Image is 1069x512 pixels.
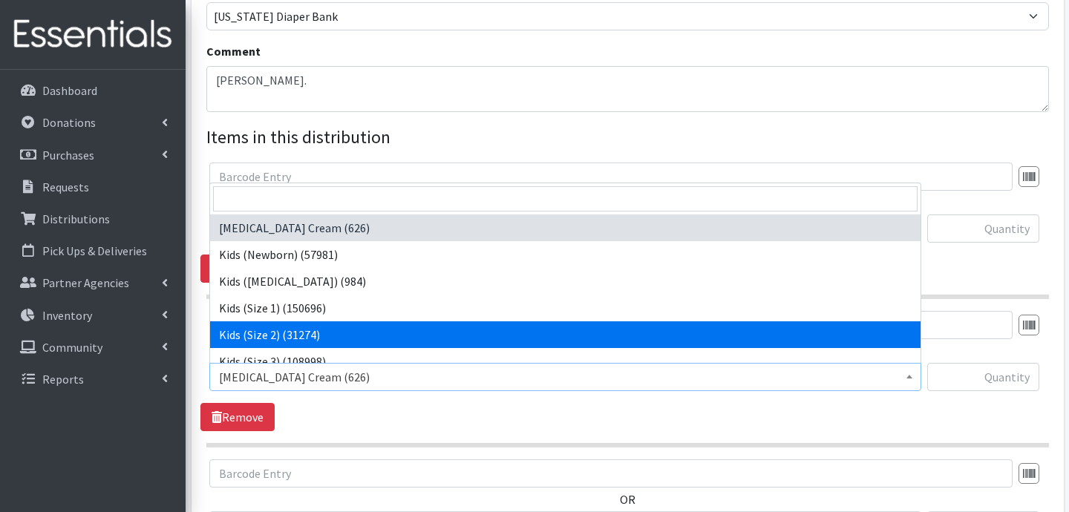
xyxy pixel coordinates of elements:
li: [MEDICAL_DATA] Cream (626) [210,214,921,241]
span: Diaper Rash Cream (626) [209,363,921,391]
a: Remove [200,255,275,283]
li: Kids (Size 2) (31274) [210,321,921,348]
li: Kids (Newborn) (57981) [210,241,921,268]
li: Kids ([MEDICAL_DATA]) (984) [210,268,921,295]
label: Comment [206,42,261,60]
p: Community [42,340,102,355]
a: Requests [6,172,180,202]
span: Diaper Rash Cream (626) [219,367,912,387]
input: Quantity [927,363,1039,391]
a: Remove [200,403,275,431]
a: Community [6,332,180,362]
p: Pick Ups & Deliveries [42,243,147,258]
p: Inventory [42,308,92,323]
p: Distributions [42,211,110,226]
a: Pick Ups & Deliveries [6,236,180,266]
a: Reports [6,364,180,394]
p: Purchases [42,148,94,163]
p: Partner Agencies [42,275,129,290]
legend: Items in this distribution [206,124,1049,151]
a: Inventory [6,301,180,330]
p: Dashboard [42,83,97,98]
input: Quantity [927,214,1039,243]
a: Distributions [6,204,180,234]
input: Barcode Entry [209,459,1013,488]
a: Donations [6,108,180,137]
p: Donations [42,115,96,130]
p: Reports [42,372,84,387]
li: Kids (Size 3) (108998) [210,348,921,375]
img: HumanEssentials [6,10,180,59]
input: Barcode Entry [209,163,1013,191]
a: Dashboard [6,76,180,105]
p: Requests [42,180,89,194]
a: Purchases [6,140,180,170]
li: Kids (Size 1) (150696) [210,295,921,321]
a: Partner Agencies [6,268,180,298]
label: OR [620,490,635,508]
